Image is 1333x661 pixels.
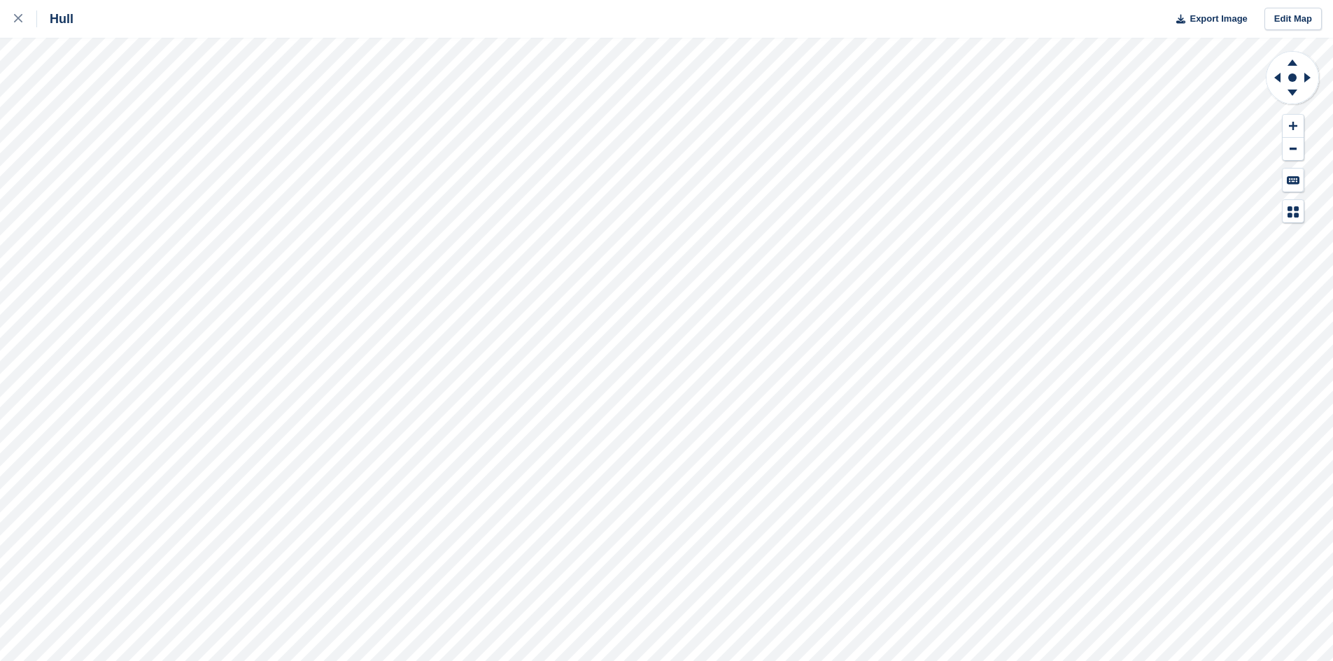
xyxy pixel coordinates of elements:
a: Edit Map [1264,8,1322,31]
button: Map Legend [1283,200,1304,223]
button: Zoom Out [1283,138,1304,161]
button: Export Image [1168,8,1248,31]
button: Zoom In [1283,115,1304,138]
div: Hull [37,10,73,27]
button: Keyboard Shortcuts [1283,169,1304,192]
span: Export Image [1190,12,1247,26]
